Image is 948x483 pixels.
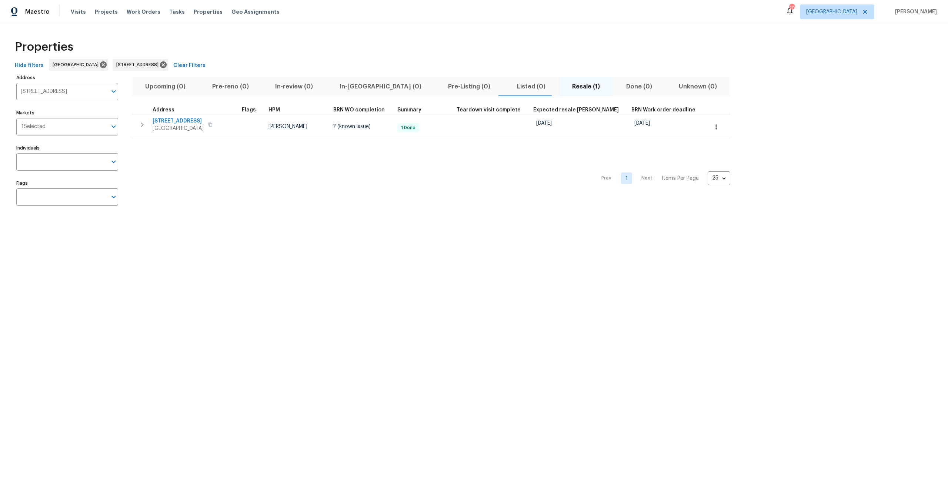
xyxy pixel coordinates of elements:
span: Done (0) [617,81,661,92]
span: In-review (0) [267,81,322,92]
button: Open [109,121,119,132]
nav: Pagination Navigation [594,144,730,213]
span: HPM [268,107,280,113]
span: Expected resale [PERSON_NAME] [533,107,619,113]
button: Open [109,192,119,202]
span: [PERSON_NAME] [892,8,937,16]
span: Visits [71,8,86,16]
div: [GEOGRAPHIC_DATA] [49,59,108,71]
div: 25 [708,168,730,188]
span: Address [153,107,174,113]
button: Clear Filters [170,59,208,73]
span: [DATE] [536,121,552,126]
span: Properties [15,43,73,51]
span: BRN Work order deadline [631,107,695,113]
span: Clear Filters [173,61,206,70]
span: Summary [397,107,421,113]
span: ? (known issue) [333,124,371,129]
span: Hide filters [15,61,44,70]
span: Pre-Listing (0) [439,81,499,92]
div: [STREET_ADDRESS] [113,59,168,71]
span: In-[GEOGRAPHIC_DATA] (0) [331,81,430,92]
span: [GEOGRAPHIC_DATA] [53,61,101,68]
span: Maestro [25,8,50,16]
span: Teardown visit complete [457,107,521,113]
span: [STREET_ADDRESS] [116,61,161,68]
span: Upcoming (0) [136,81,194,92]
span: [GEOGRAPHIC_DATA] [806,8,857,16]
span: BRN WO completion [333,107,385,113]
span: 1 Selected [21,124,46,130]
p: Items Per Page [662,175,699,182]
span: [GEOGRAPHIC_DATA] [153,125,204,132]
span: [STREET_ADDRESS] [153,117,204,125]
label: Markets [16,111,118,115]
span: 1 Done [398,125,418,131]
button: Open [109,86,119,97]
label: Individuals [16,146,118,150]
span: Listed (0) [508,81,554,92]
label: Flags [16,181,118,185]
span: [PERSON_NAME] [268,124,307,129]
button: Open [109,157,119,167]
span: Resale (1) [563,81,609,92]
a: Goto page 1 [621,172,632,184]
span: Work Orders [127,8,160,16]
span: Pre-reno (0) [203,81,258,92]
label: Address [16,76,118,80]
span: [DATE] [634,121,650,126]
button: Hide filters [12,59,47,73]
div: 20 [789,4,794,12]
span: Flags [242,107,256,113]
span: Properties [194,8,223,16]
span: Geo Assignments [231,8,280,16]
span: Projects [95,8,118,16]
span: Tasks [169,9,185,14]
span: Unknown (0) [670,81,726,92]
